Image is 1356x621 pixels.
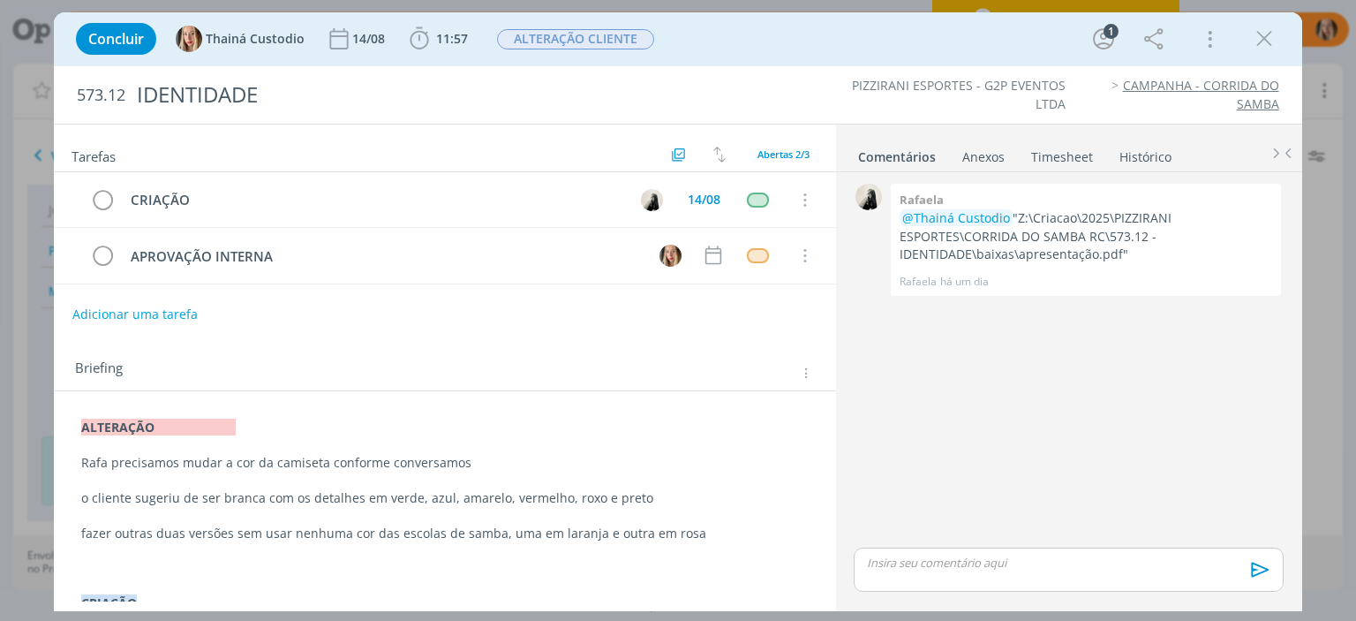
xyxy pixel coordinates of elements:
a: Timesheet [1030,140,1094,166]
div: 14/08 [688,193,720,206]
img: R [855,184,882,210]
span: 573.12 [77,86,125,105]
a: CAMPANHA - CORRIDA DO SAMBA [1123,77,1279,111]
span: Tarefas [72,144,116,165]
button: ALTERAÇÃO CLIENTE [496,28,655,50]
span: 11:57 [436,30,468,47]
p: o cliente sugeriu de ser branca com os detalhes em verde, azul, amarelo, vermelho, roxo e preto [81,489,808,507]
button: R [639,186,666,213]
img: T [176,26,202,52]
span: Concluir [88,32,144,46]
a: PIZZIRANI ESPORTES - G2P EVENTOS LTDA [852,77,1066,111]
div: Anexos [962,148,1005,166]
p: "Z:\Criacao\2025\PIZZIRANI ESPORTES\CORRIDA DO SAMBA RC\573.12 - IDENTIDADE\baixas\apresentação.pdf" [900,209,1272,263]
button: Adicionar uma tarefa [72,299,199,330]
strong: CRIAÇÃO [81,594,137,611]
p: fazer outras duas versões sem usar nenhuma cor das escolas de samba, uma em laranja e outra em rosa [81,525,808,542]
button: T [658,242,684,269]
button: TThainá Custodio [176,26,305,52]
strong: ALTERAÇÃO [81,419,236,435]
div: 14/08 [352,33,388,45]
span: @Thainá Custodio [902,209,1010,226]
img: arrow-down-up.svg [713,147,726,163]
a: Histórico [1119,140,1172,166]
span: ALTERAÇÃO CLIENTE [497,29,654,49]
img: T [659,245,682,267]
b: Rafaela [900,192,944,208]
div: dialog [54,12,1301,611]
div: CRIAÇÃO [123,189,624,211]
div: IDENTIDADE [129,73,771,117]
a: Comentários [857,140,937,166]
p: Rafaela [900,274,937,290]
p: Rafa precisamos mudar a cor da camiseta conforme conversamos [81,454,808,472]
span: Thainá Custodio [206,33,305,45]
span: há um dia [940,274,989,290]
button: Concluir [76,23,156,55]
span: Briefing [75,361,123,384]
button: 1 [1089,25,1118,53]
button: 11:57 [405,25,472,53]
span: Abertas 2/3 [757,148,810,161]
div: 1 [1104,24,1119,39]
div: APROVAÇÃO INTERNA [123,246,643,268]
img: R [641,189,663,211]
